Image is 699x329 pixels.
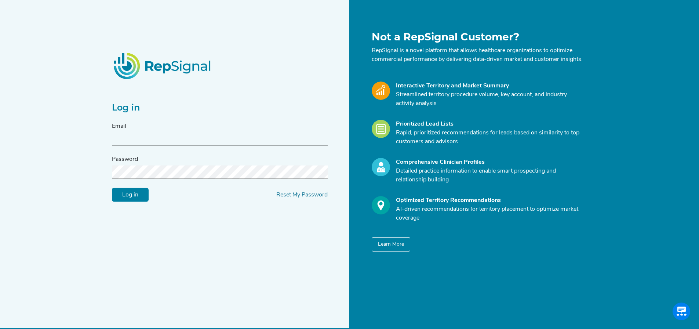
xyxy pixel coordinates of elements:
img: Optimize_Icon.261f85db.svg [372,196,390,214]
p: Streamlined territory procedure volume, key account, and industry activity analysis [396,90,583,108]
label: Email [112,122,126,131]
img: Market_Icon.a700a4ad.svg [372,82,390,100]
img: Profile_Icon.739e2aba.svg [372,158,390,176]
p: AI-driven recommendations for territory placement to optimize market coverage [396,205,583,223]
label: Password [112,155,138,164]
a: Reset My Password [276,192,328,198]
h1: Not a RepSignal Customer? [372,31,583,43]
p: RepSignal is a novel platform that allows healthcare organizations to optimize commercial perform... [372,46,583,64]
div: Interactive Territory and Market Summary [396,82,583,90]
div: Comprehensive Clinician Profiles [396,158,583,167]
img: RepSignalLogo.20539ed3.png [105,44,221,88]
input: Log in [112,188,149,202]
div: Optimized Territory Recommendations [396,196,583,205]
div: Prioritized Lead Lists [396,120,583,129]
img: Leads_Icon.28e8c528.svg [372,120,390,138]
button: Learn More [372,237,410,252]
h2: Log in [112,102,328,113]
p: Detailed practice information to enable smart prospecting and relationship building [396,167,583,184]
p: Rapid, prioritized recommendations for leads based on similarity to top customers and advisors [396,129,583,146]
